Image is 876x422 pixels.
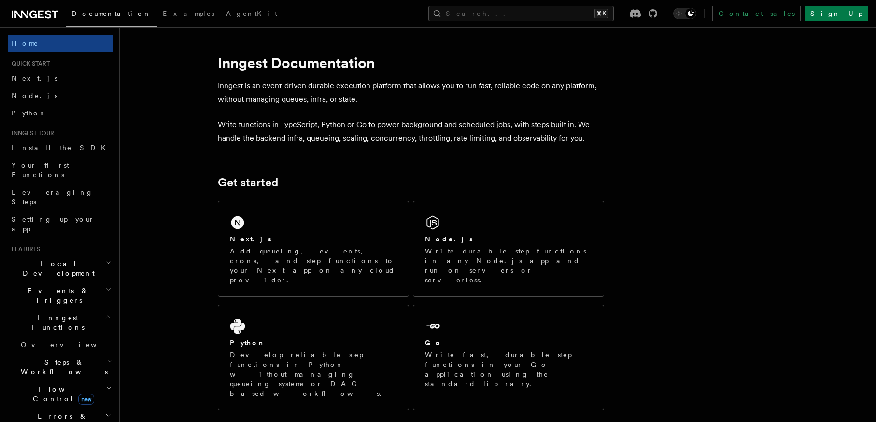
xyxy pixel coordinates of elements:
span: AgentKit [226,10,277,17]
p: Develop reliable step functions in Python without managing queueing systems or DAG based workflows. [230,350,397,398]
span: Local Development [8,259,105,278]
span: Next.js [12,74,57,82]
span: Inngest tour [8,129,54,137]
a: Sign Up [805,6,868,21]
span: Flow Control [17,384,106,404]
span: Setting up your app [12,215,95,233]
p: Write functions in TypeScript, Python or Go to power background and scheduled jobs, with steps bu... [218,118,604,145]
span: Home [12,39,39,48]
span: Inngest Functions [8,313,104,332]
kbd: ⌘K [594,9,608,18]
a: GoWrite fast, durable step functions in your Go application using the standard library. [413,305,604,410]
span: Examples [163,10,214,17]
p: Add queueing, events, crons, and step functions to your Next app on any cloud provider. [230,246,397,285]
p: Write durable step functions in any Node.js app and run on servers or serverless. [425,246,592,285]
a: Next.js [8,70,113,87]
button: Local Development [8,255,113,282]
p: Write fast, durable step functions in your Go application using the standard library. [425,350,592,389]
button: Inngest Functions [8,309,113,336]
span: Documentation [71,10,151,17]
button: Events & Triggers [8,282,113,309]
span: Install the SDK [12,144,112,152]
span: Leveraging Steps [12,188,93,206]
span: Features [8,245,40,253]
a: Leveraging Steps [8,183,113,211]
span: Events & Triggers [8,286,105,305]
a: Home [8,35,113,52]
span: Overview [21,341,120,349]
h2: Go [425,338,442,348]
span: new [78,394,94,405]
a: Contact sales [712,6,801,21]
a: Get started [218,176,278,189]
p: Inngest is an event-driven durable execution platform that allows you to run fast, reliable code ... [218,79,604,106]
a: Setting up your app [8,211,113,238]
button: Search...⌘K [428,6,614,21]
a: Documentation [66,3,157,27]
a: PythonDevelop reliable step functions in Python without managing queueing systems or DAG based wo... [218,305,409,410]
a: Next.jsAdd queueing, events, crons, and step functions to your Next app on any cloud provider. [218,201,409,297]
a: Examples [157,3,220,26]
a: Install the SDK [8,139,113,156]
button: Toggle dark mode [673,8,696,19]
h2: Node.js [425,234,473,244]
h2: Python [230,338,266,348]
span: Node.js [12,92,57,99]
button: Flow Controlnew [17,380,113,408]
h1: Inngest Documentation [218,54,604,71]
span: Quick start [8,60,50,68]
a: AgentKit [220,3,283,26]
a: Python [8,104,113,122]
span: Python [12,109,47,117]
h2: Next.js [230,234,271,244]
span: Your first Functions [12,161,69,179]
a: Your first Functions [8,156,113,183]
button: Steps & Workflows [17,353,113,380]
span: Steps & Workflows [17,357,108,377]
a: Node.jsWrite durable step functions in any Node.js app and run on servers or serverless. [413,201,604,297]
a: Overview [17,336,113,353]
a: Node.js [8,87,113,104]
